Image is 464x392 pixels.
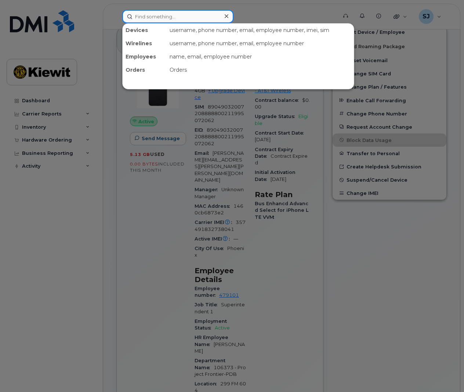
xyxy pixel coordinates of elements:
div: Devices [123,24,167,37]
div: Orders [123,63,167,76]
input: Find something... [122,10,233,23]
div: Orders [167,63,354,76]
div: username, phone number, email, employee number [167,37,354,50]
iframe: Messenger Launcher [432,360,458,386]
iframe: Messenger [302,95,458,356]
div: username, phone number, email, employee number, imei, sim [167,24,354,37]
div: Employees [123,50,167,63]
div: Wirelines [123,37,167,50]
div: name, email, employee number [167,50,354,63]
